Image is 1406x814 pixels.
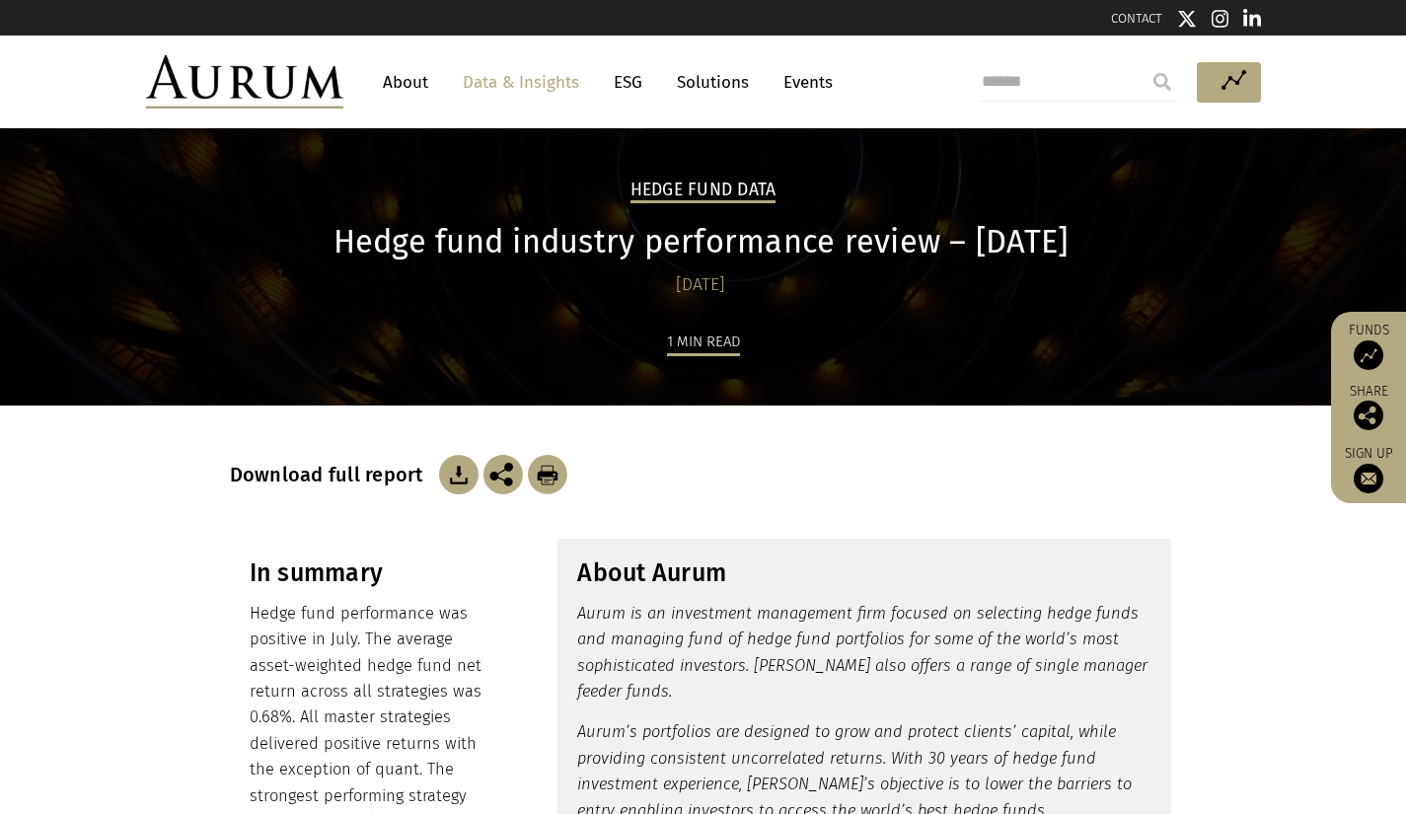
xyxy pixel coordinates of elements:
[230,463,434,486] h3: Download full report
[146,55,343,109] img: Aurum
[1243,9,1261,29] img: Linkedin icon
[1177,9,1197,29] img: Twitter icon
[1212,9,1229,29] img: Instagram icon
[667,330,740,356] div: 1 min read
[439,455,479,494] img: Download Article
[528,455,567,494] img: Download Article
[577,604,1147,701] em: Aurum is an investment management firm focused on selecting hedge funds and managing fund of hedg...
[577,558,1151,588] h3: About Aurum
[230,223,1172,261] h1: Hedge fund industry performance review – [DATE]
[630,180,777,203] h2: Hedge Fund Data
[1143,62,1182,102] input: Submit
[373,64,438,101] a: About
[1354,401,1383,430] img: Share this post
[250,558,495,588] h3: In summary
[1341,322,1396,370] a: Funds
[774,64,833,101] a: Events
[604,64,652,101] a: ESG
[1111,11,1162,26] a: CONTACT
[483,455,523,494] img: Share this post
[667,64,759,101] a: Solutions
[1354,340,1383,370] img: Access Funds
[1341,385,1396,430] div: Share
[230,271,1172,299] div: [DATE]
[453,64,589,101] a: Data & Insights
[1341,445,1396,493] a: Sign up
[1354,464,1383,493] img: Sign up to our newsletter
